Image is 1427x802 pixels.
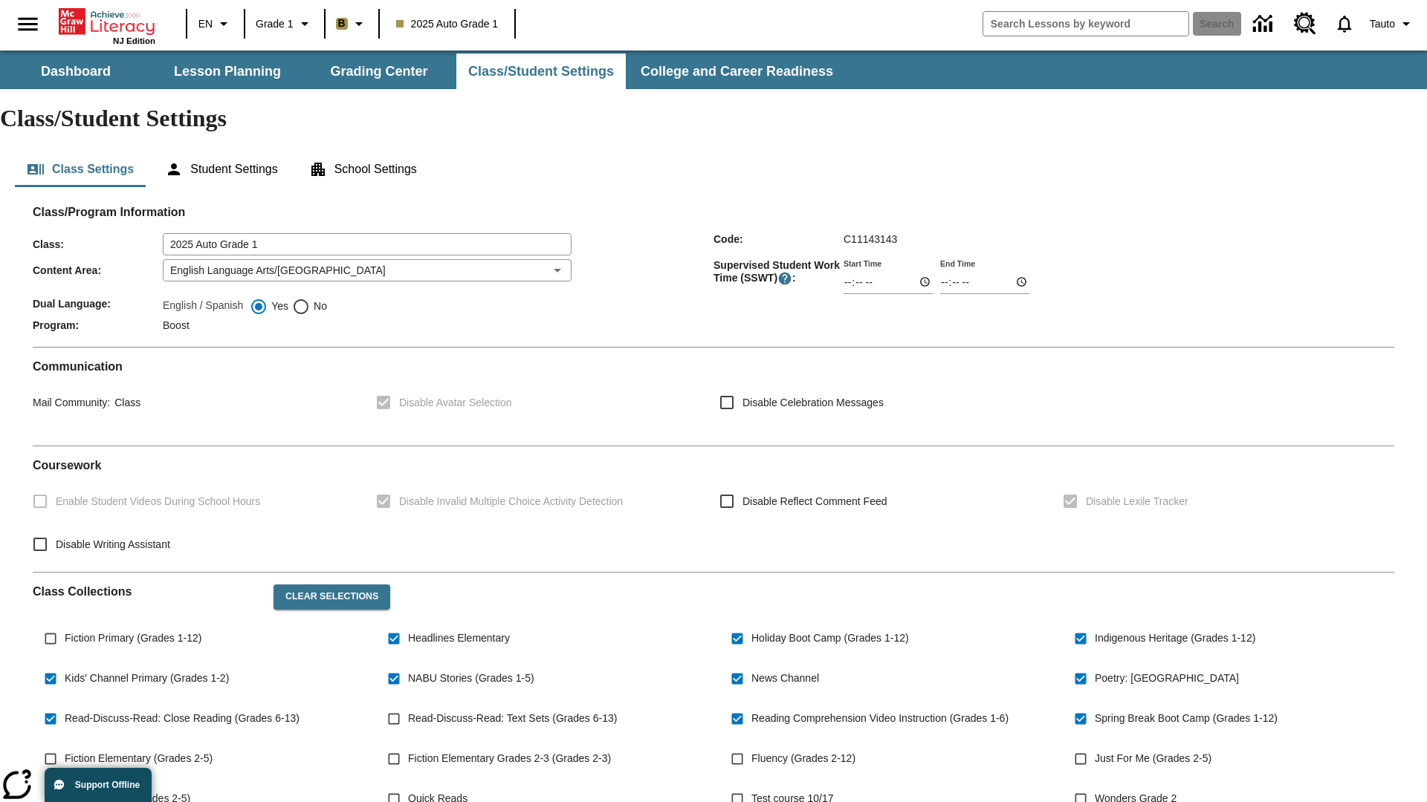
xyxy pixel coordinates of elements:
[940,258,975,269] label: End Time
[75,780,140,790] span: Support Offline
[268,299,288,314] span: Yes
[274,584,390,610] button: Clear Selections
[1285,4,1325,44] a: Resource Center, Will open in new tab
[1086,494,1188,509] span: Disable Lexile Tracker
[408,630,510,646] span: Headlines Elementary
[163,319,190,331] span: Boost
[844,233,897,245] span: C11143143
[1095,630,1255,646] span: Indigenous Heritage (Grades 1-12)
[33,264,163,276] span: Content Area :
[310,299,327,314] span: No
[65,630,201,646] span: Fiction Primary (Grades 1-12)
[1095,671,1239,686] span: Poetry: [GEOGRAPHIC_DATA]
[198,16,213,32] span: EN
[1364,10,1421,37] button: Profile/Settings
[65,671,229,686] span: Kids' Channel Primary (Grades 1-2)
[113,36,155,45] span: NJ Edition
[250,10,320,37] button: Grade: Grade 1, Select a grade
[33,458,1394,560] div: Coursework
[33,238,163,250] span: Class :
[305,53,453,89] button: Grading Center
[33,319,163,331] span: Program :
[15,151,146,187] button: Class Settings
[33,359,1394,374] h2: Communication
[33,584,262,599] h2: Class Collections
[629,53,845,89] button: College and Career Readiness
[713,259,844,286] span: Supervised Student Work Time (SSWT) :
[33,397,110,408] span: Mail Community :
[33,220,1394,335] div: Class/Program Information
[1325,4,1364,43] a: Notifications
[456,53,626,89] button: Class/Student Settings
[399,494,623,509] span: Disable Invalid Multiple Choice Activity Detection
[751,671,819,686] span: News Channel
[751,751,855,766] span: Fluency (Grades 2-12)
[1095,711,1278,726] span: Spring Break Boot Camp (Grades 1-12)
[1370,16,1395,32] span: Tauto
[163,233,572,255] input: Class
[33,205,1394,219] h2: Class/Program Information
[742,494,887,509] span: Disable Reflect Comment Feed
[33,298,163,310] span: Dual Language :
[338,14,346,33] span: B
[408,671,534,686] span: NABU Stories (Grades 1-5)
[56,494,260,509] span: Enable Student Videos During School Hours
[1,53,150,89] button: Dashboard
[777,271,792,286] button: Supervised Student Work Time is the timeframe when students can take LevelSet and when lessons ar...
[751,630,909,646] span: Holiday Boot Camp (Grades 1-12)
[33,359,1394,434] div: Communication
[399,395,512,411] span: Disable Avatar Selection
[163,259,572,281] div: English Language Arts/[GEOGRAPHIC_DATA]
[408,751,611,766] span: Fiction Elementary Grades 2-3 (Grades 2-3)
[110,397,140,408] span: Class
[983,12,1188,36] input: search field
[65,751,213,766] span: Fiction Elementary (Grades 2-5)
[163,298,243,316] label: English / Spanish
[15,151,1412,187] div: Class/Student Settings
[297,151,429,187] button: School Settings
[751,711,1009,726] span: Reading Comprehension Video Instruction (Grades 1-6)
[408,711,617,726] span: Read-Discuss-Read: Text Sets (Grades 6-13)
[192,10,239,37] button: Language: EN, Select a language
[45,768,152,802] button: Support Offline
[6,2,50,46] button: Open side menu
[330,10,374,37] button: Boost Class color is light brown. Change class color
[713,233,844,245] span: Code :
[56,537,170,552] span: Disable Writing Assistant
[65,711,300,726] span: Read-Discuss-Read: Close Reading (Grades 6-13)
[742,395,884,411] span: Disable Celebration Messages
[153,151,289,187] button: Student Settings
[256,16,294,32] span: Grade 1
[33,458,1394,472] h2: Course work
[844,258,881,269] label: Start Time
[59,7,155,36] a: Home
[153,53,302,89] button: Lesson Planning
[396,16,499,32] span: 2025 Auto Grade 1
[1095,751,1211,766] span: Just For Me (Grades 2-5)
[59,5,155,45] div: Home
[1244,4,1285,45] a: Data Center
